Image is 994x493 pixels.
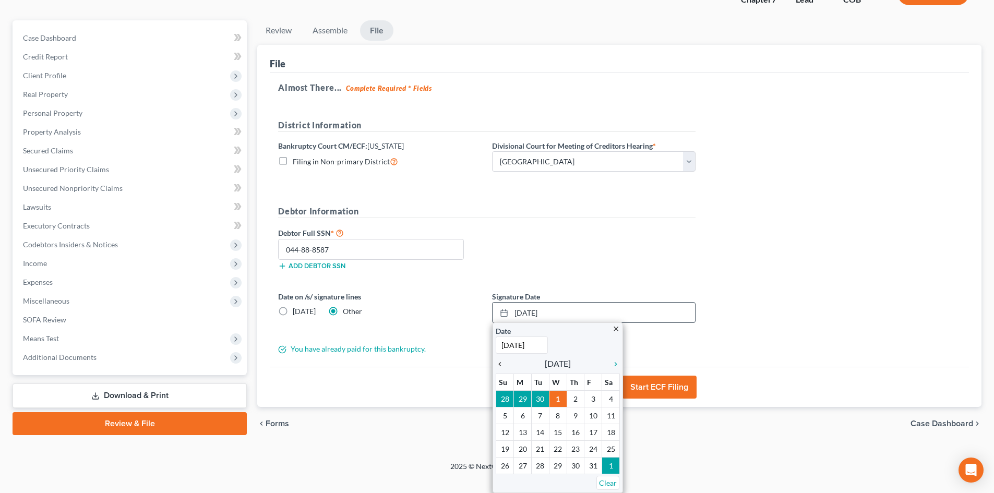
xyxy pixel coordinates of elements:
th: M [514,374,532,390]
span: Unsecured Nonpriority Claims [23,184,123,193]
td: 10 [584,407,602,424]
i: chevron_right [973,419,981,428]
td: 16 [567,424,584,440]
label: Signature Date [492,291,540,302]
span: Unsecured Priority Claims [23,165,109,174]
span: Means Test [23,334,59,343]
td: 12 [496,424,514,440]
label: Debtor Full SSN [273,226,487,239]
span: Other [343,307,362,316]
span: Credit Report [23,52,68,61]
span: Personal Property [23,109,82,117]
td: 27 [514,457,532,474]
label: Date [496,326,511,336]
td: 13 [514,424,532,440]
td: 22 [549,440,567,457]
th: Tu [531,374,549,390]
a: Unsecured Nonpriority Claims [15,179,247,198]
a: chevron_left [496,357,509,370]
span: Miscellaneous [23,296,69,305]
a: Credit Report [15,47,247,66]
th: F [584,374,602,390]
a: Review & File [13,412,247,435]
h5: Debtor Information [278,205,696,218]
span: Property Analysis [23,127,81,136]
th: Th [567,374,584,390]
a: chevron_right [606,357,620,370]
a: [DATE] [493,303,695,322]
a: Assemble [304,20,356,41]
span: Lawsuits [23,202,51,211]
th: Sa [602,374,620,390]
span: SOFA Review [23,315,66,324]
td: 11 [602,407,620,424]
a: Lawsuits [15,198,247,217]
span: Case Dashboard [23,33,76,42]
button: Start ECF Filing [622,376,697,399]
td: 1 [549,390,567,407]
span: [DATE] [545,357,571,370]
a: Property Analysis [15,123,247,141]
span: Forms [266,419,289,428]
span: [DATE] [293,307,316,316]
i: close [612,325,620,333]
td: 30 [567,457,584,474]
strong: Complete Required * Fields [346,84,432,92]
i: chevron_left [496,360,509,368]
td: 3 [584,390,602,407]
td: 17 [584,424,602,440]
a: Case Dashboard [15,29,247,47]
span: [US_STATE] [367,141,404,150]
span: Case Dashboard [911,419,973,428]
td: 20 [514,440,532,457]
input: 1/1/2013 [496,336,548,354]
td: 21 [531,440,549,457]
td: 6 [514,407,532,424]
a: File [360,20,393,41]
span: Client Profile [23,71,66,80]
div: 2025 © NextChapterBK, INC [200,461,795,480]
td: 18 [602,424,620,440]
h5: District Information [278,119,696,132]
th: W [549,374,567,390]
span: Filing in Non-primary District [293,157,390,166]
td: 28 [531,457,549,474]
label: Bankruptcy Court CM/ECF: [278,140,404,151]
td: 19 [496,440,514,457]
a: close [612,322,620,334]
td: 7 [531,407,549,424]
td: 5 [496,407,514,424]
a: Secured Claims [15,141,247,160]
div: Open Intercom Messenger [959,458,984,483]
div: File [270,57,285,70]
td: 25 [602,440,620,457]
a: SOFA Review [15,310,247,329]
label: Divisional Court for Meeting of Creditors Hearing [492,140,656,151]
span: Executory Contracts [23,221,90,230]
td: 2 [567,390,584,407]
input: XXX-XX-XXXX [278,239,464,260]
td: 9 [567,407,584,424]
td: 14 [531,424,549,440]
span: Codebtors Insiders & Notices [23,240,118,249]
label: Date on /s/ signature lines [278,291,482,302]
span: Expenses [23,278,53,286]
td: 28 [496,390,514,407]
a: Executory Contracts [15,217,247,235]
td: 1 [602,457,620,474]
span: Income [23,259,47,268]
td: 31 [584,457,602,474]
td: 30 [531,390,549,407]
th: Su [496,374,514,390]
i: chevron_right [606,360,620,368]
td: 8 [549,407,567,424]
a: Review [257,20,300,41]
td: 24 [584,440,602,457]
i: chevron_left [257,419,266,428]
span: Additional Documents [23,353,97,362]
a: Unsecured Priority Claims [15,160,247,179]
td: 29 [514,390,532,407]
span: Secured Claims [23,146,73,155]
div: You have already paid for this bankruptcy. [273,344,701,354]
button: chevron_left Forms [257,419,303,428]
